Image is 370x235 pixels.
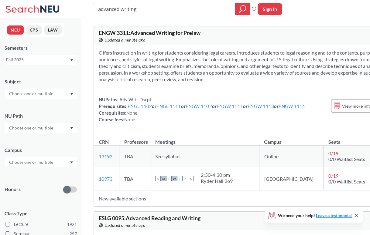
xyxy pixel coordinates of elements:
[278,213,352,218] span: We need your help!
[201,172,233,178] div: 2:50 - 4:30 pm
[5,45,77,51] div: Semesters
[316,213,352,218] a: Leave a testimonial
[328,173,338,179] span: 0 / 19
[156,103,181,109] a: ENGL 1111
[150,133,259,146] th: Meetings
[6,159,57,166] input: Choose one or multiple
[328,179,365,184] span: 0/0 Waitlist Seats
[5,55,77,65] div: Fall 2025Dropdown arrow
[183,176,188,181] span: F
[128,103,152,109] a: ENGL 1102
[172,176,177,181] span: W
[166,176,172,181] span: T
[5,147,77,153] div: Campus
[5,78,77,85] div: Subject
[119,167,150,190] td: TBA
[119,146,150,167] td: TBA
[201,178,233,184] div: Ryder Hall 269
[99,96,305,123] div: NUPaths: Prerequisites: or or or or or Corequisites: Course fees:
[6,90,57,97] input: Choose one or multiple
[7,25,24,35] button: NEU
[5,123,77,133] div: Dropdown arrow
[188,176,194,181] span: S
[44,25,62,35] button: LAW
[104,37,145,43] span: Updated a minute ago
[217,103,243,109] a: ENGW 1111
[126,110,137,116] span: None
[6,124,57,132] input: Choose one or multiple
[5,210,77,217] span: Class Type
[6,56,70,63] div: Fall 2025
[258,3,282,15] button: Sign In
[5,220,77,228] label: Lecture
[248,103,274,109] a: ENGW 1113
[259,146,323,167] td: Online
[155,153,180,159] span: See syllabus
[118,97,151,102] span: Adv Writ Dscpl
[279,103,305,109] a: ENGW 1114
[235,3,250,15] div: magnifying glass
[67,221,77,228] span: 1921
[5,89,77,99] div: Dropdown arrow
[26,25,42,35] button: CPS
[186,103,212,109] a: ENGW 1102
[5,157,77,167] div: Dropdown arrow
[155,176,161,181] span: S
[5,186,21,193] p: Honors
[328,156,365,162] span: 0/0 Waitlist Seats
[259,133,323,146] th: Campus
[259,167,323,190] td: [GEOGRAPHIC_DATA]
[70,59,73,62] svg: Dropdown arrow
[70,127,73,129] svg: Dropdown arrow
[104,222,145,229] span: Updated a minute ago
[99,139,109,145] div: CRN
[99,29,200,36] span: ENGW 3311 : Advanced Writing for Prelaw
[5,112,77,119] div: NU Path
[239,5,246,13] svg: magnifying glass
[177,176,183,181] span: T
[328,150,338,156] span: 0 / 19
[99,215,200,221] span: ESLG 0095 : Advanced Reading and Writing
[98,4,231,14] input: Class, professor, course number, "phrase"
[124,117,135,122] span: None
[99,153,112,159] a: 13192
[70,161,73,164] svg: Dropdown arrow
[70,93,73,95] svg: Dropdown arrow
[99,176,112,182] a: 10973
[119,133,150,146] th: Professors
[161,176,166,181] span: M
